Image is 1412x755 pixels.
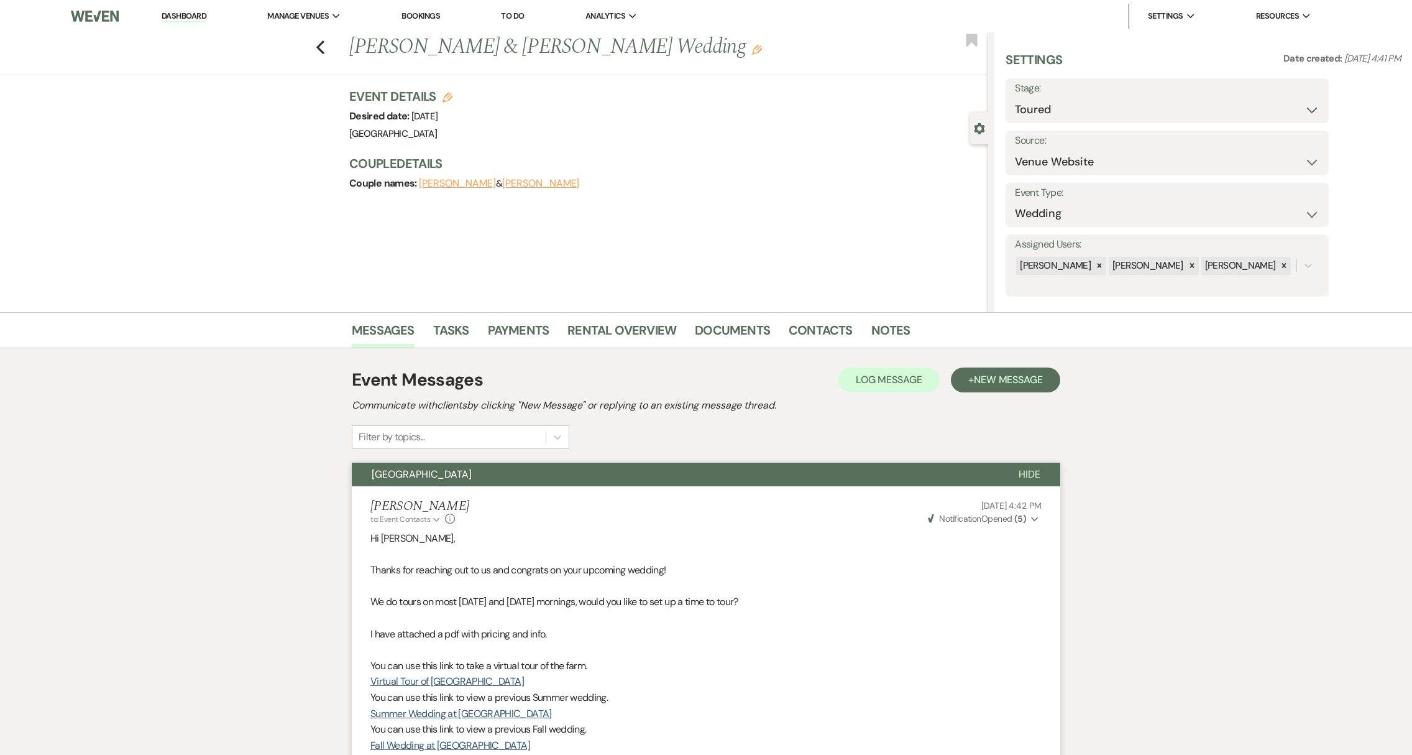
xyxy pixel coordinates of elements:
span: Hide [1019,468,1040,481]
h3: Settings [1006,51,1062,78]
a: Notes [871,320,910,348]
a: Summer Wedding at [GEOGRAPHIC_DATA] [370,707,552,720]
a: To Do [501,11,524,21]
a: Rental Overview [567,320,676,348]
a: Contacts [789,320,853,348]
span: Couple names: [349,177,419,190]
h1: [PERSON_NAME] & [PERSON_NAME] Wedding [349,32,856,62]
span: Settings [1148,10,1183,22]
button: Edit [752,44,762,55]
span: ould you like to set up a time to tour? [586,595,738,608]
button: to: Event Contacts [370,514,442,525]
span: & [419,177,579,190]
span: Notification [939,513,981,524]
span: You can use this link to view a previous Fall wedding. [370,723,586,736]
label: Event Type: [1015,184,1319,202]
button: Hide [999,463,1060,486]
label: Assigned Users: [1015,236,1319,254]
span: Log Message [856,373,922,386]
span: We do tours on most [DATE] and [DATE] mornings, w [370,595,586,608]
div: [PERSON_NAME] [1109,257,1185,275]
a: Dashboard [162,11,206,22]
span: [DATE] 4:42 PM [981,500,1042,511]
span: Resources [1256,10,1299,22]
button: +New Message [951,368,1060,392]
h3: Event Details [349,88,452,105]
p: Hi [PERSON_NAME], [370,530,1042,547]
p: Thanks for reaching out to us and congrats on your upcoming wedding! [370,562,1042,578]
a: Payments [488,320,549,348]
a: Messages [352,320,415,348]
span: Opened [928,513,1026,524]
span: to: Event Contacts [370,514,430,524]
a: Bookings [401,11,440,21]
h5: [PERSON_NAME] [370,499,469,514]
a: Fall Wedding at [GEOGRAPHIC_DATA] [370,739,530,752]
span: Date created: [1283,52,1344,65]
span: [GEOGRAPHIC_DATA] [372,468,472,481]
div: [PERSON_NAME] [1016,257,1093,275]
p: You can use this link to view a previous Summer wedding. [370,690,1042,706]
span: Analytics [585,10,625,22]
h2: Communicate with clients by clicking "New Message" or replying to an existing message thread. [352,398,1060,413]
div: [PERSON_NAME] [1201,257,1278,275]
button: NotificationOpened (5) [926,512,1042,526]
p: You can use this link to take a virtual tour of the farm. [370,658,1042,674]
label: Source: [1015,132,1319,150]
span: Manage Venues [267,10,329,22]
a: Virtual Tour of [GEOGRAPHIC_DATA] [370,675,524,688]
span: New Message [974,373,1043,386]
button: Log Message [838,368,940,392]
button: [GEOGRAPHIC_DATA] [352,463,999,486]
a: Documents [695,320,770,348]
span: [DATE] 4:41 PM [1344,52,1401,65]
button: Close lead details [974,122,985,134]
span: [GEOGRAPHIC_DATA] [349,127,437,140]
span: Desired date: [349,109,411,123]
img: Weven Logo [71,3,119,29]
button: [PERSON_NAME] [502,178,579,188]
h3: Couple Details [349,155,976,172]
strong: ( 5 ) [1014,513,1026,524]
a: Tasks [433,320,469,348]
span: [DATE] [411,110,438,123]
label: Stage: [1015,80,1319,98]
div: Filter by topics... [359,430,425,445]
button: [PERSON_NAME] [419,178,496,188]
h1: Event Messages [352,367,483,393]
p: I have attached a pdf with pricing and info. [370,626,1042,642]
